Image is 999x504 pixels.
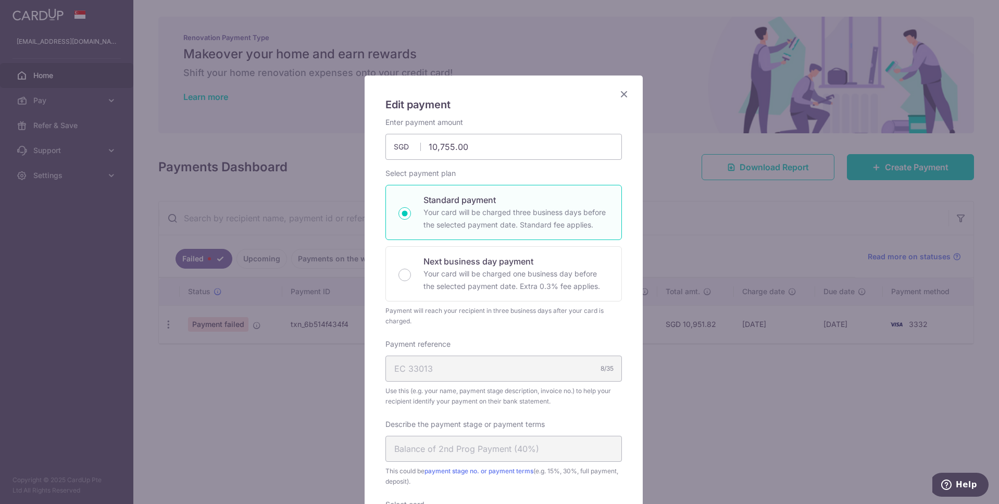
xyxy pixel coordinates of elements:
[385,419,545,430] label: Describe the payment stage or payment terms
[932,473,989,499] iframe: Opens a widget where you can find more information
[385,168,456,179] label: Select payment plan
[423,194,609,206] p: Standard payment
[601,363,614,374] div: 8/35
[424,467,533,475] a: payment stage no. or payment terms
[423,268,609,293] p: Your card will be charged one business day before the selected payment date. Extra 0.3% fee applies.
[385,134,622,160] input: 0.00
[385,306,622,326] div: Payment will reach your recipient in three business days after your card is charged.
[423,255,609,268] p: Next business day payment
[385,339,451,349] label: Payment reference
[618,88,630,100] button: Close
[394,142,421,152] span: SGD
[385,466,622,487] span: This could be (e.g. 15%, 30%, full payment, deposit).
[423,206,609,231] p: Your card will be charged three business days before the selected payment date. Standard fee appl...
[385,386,622,407] span: Use this (e.g. your name, payment stage description, invoice no.) to help your recipient identify...
[385,117,463,128] label: Enter payment amount
[385,96,622,113] h5: Edit payment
